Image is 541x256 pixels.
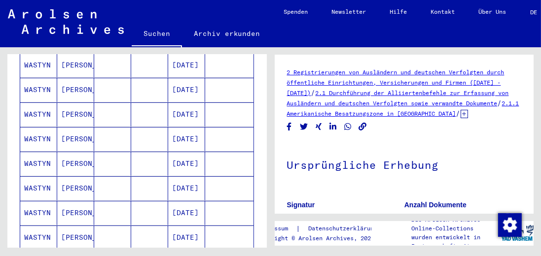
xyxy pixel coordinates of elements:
[20,176,57,200] mat-cell: WASTYN
[287,68,505,96] a: 2 Registrierungen von Ausländern und deutschen Verfolgten durch öffentliche Einrichtungen, Versic...
[57,225,94,250] mat-cell: [PERSON_NAME]
[168,127,205,151] mat-cell: [DATE]
[57,201,94,225] mat-cell: [PERSON_NAME]
[498,213,522,237] img: Zustimmung ändern
[57,102,94,127] mat-cell: [PERSON_NAME]
[530,9,541,16] span: DE
[57,152,94,176] mat-cell: [PERSON_NAME]
[168,53,205,77] mat-cell: [DATE]
[404,201,467,209] b: Anzahl Dokumente
[182,22,272,45] a: Archiv erkunden
[57,53,94,77] mat-cell: [PERSON_NAME]
[358,121,368,133] button: Copy link
[168,176,205,200] mat-cell: [DATE]
[287,142,522,186] h1: Ursprüngliche Erhebung
[57,176,94,200] mat-cell: [PERSON_NAME]
[20,127,57,151] mat-cell: WASTYN
[456,109,461,118] span: /
[168,78,205,102] mat-cell: [DATE]
[287,201,315,209] b: Signatur
[343,121,353,133] button: Share on WhatsApp
[311,88,316,97] span: /
[168,152,205,176] mat-cell: [DATE]
[284,121,294,133] button: Share on Facebook
[168,225,205,250] mat-cell: [DATE]
[168,201,205,225] mat-cell: [DATE]
[257,234,389,243] p: Copyright © Arolsen Archives, 2021
[57,127,94,151] mat-cell: [PERSON_NAME]
[299,121,309,133] button: Share on Twitter
[8,9,124,34] img: Arolsen_neg.svg
[411,215,501,233] p: Die Arolsen Archives Online-Collections
[20,152,57,176] mat-cell: WASTYN
[257,224,296,234] a: Impressum
[300,224,389,234] a: Datenschutzerklärung
[20,225,57,250] mat-cell: WASTYN
[20,201,57,225] mat-cell: WASTYN
[411,233,501,251] p: wurden entwickelt in Partnerschaft mit
[57,78,94,102] mat-cell: [PERSON_NAME]
[287,89,509,107] a: 2.1 Durchführung der Alliiertenbefehle zur Erfassung von Ausländern und deutschen Verfolgten sowi...
[20,102,57,127] mat-cell: WASTYN
[132,22,182,47] a: Suchen
[20,78,57,102] mat-cell: WASTYN
[498,98,502,107] span: /
[168,102,205,127] mat-cell: [DATE]
[20,53,57,77] mat-cell: WASTYN
[257,224,389,234] div: |
[314,121,324,133] button: Share on Xing
[328,121,338,133] button: Share on LinkedIn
